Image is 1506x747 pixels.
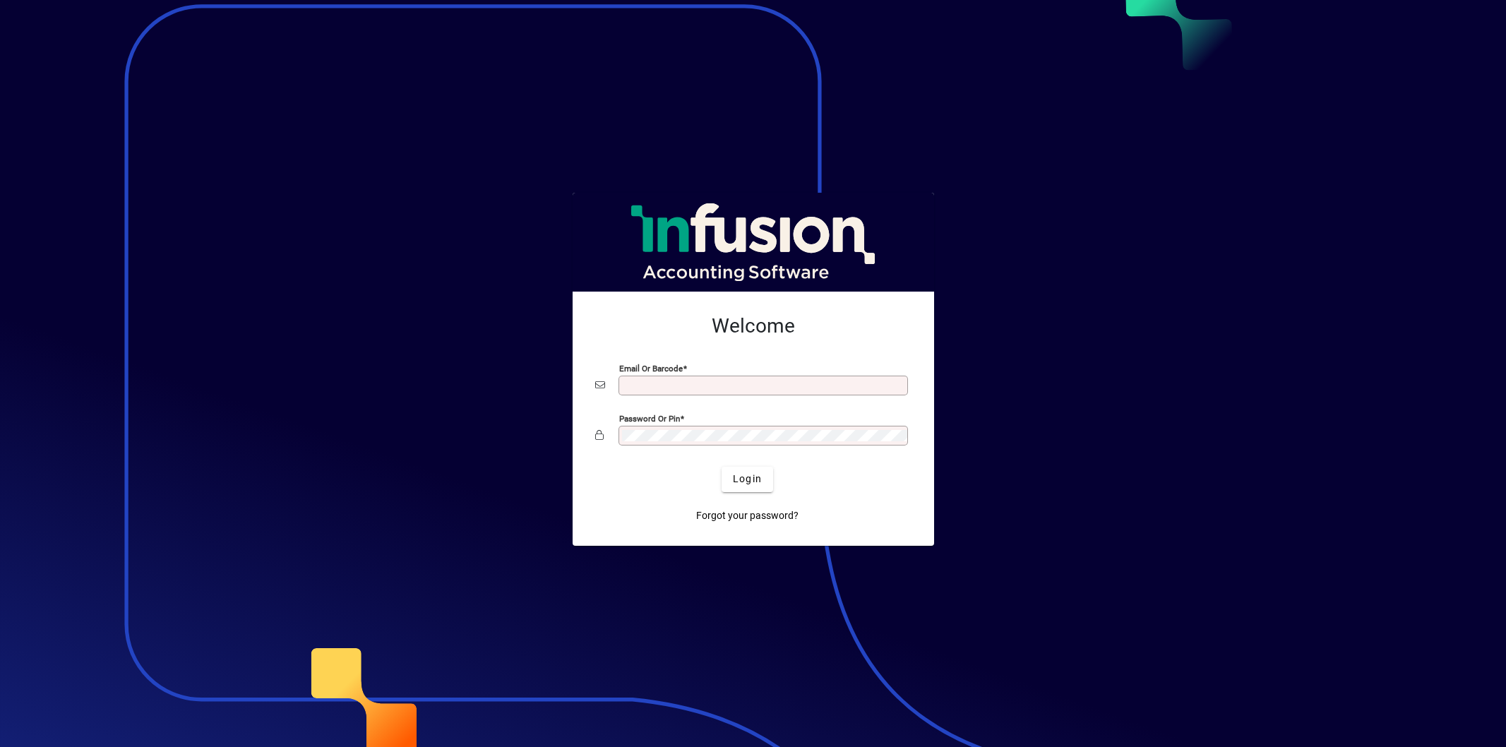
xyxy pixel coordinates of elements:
[696,508,799,523] span: Forgot your password?
[733,472,762,486] span: Login
[691,503,804,529] a: Forgot your password?
[595,314,912,338] h2: Welcome
[619,413,680,423] mat-label: Password or Pin
[619,363,683,373] mat-label: Email or Barcode
[722,467,773,492] button: Login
